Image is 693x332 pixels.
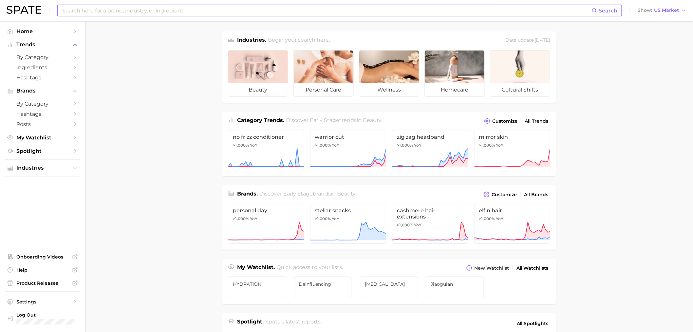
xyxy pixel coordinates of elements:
[315,216,331,221] span: >1,000%
[237,36,266,45] h1: Industries.
[228,130,304,170] a: no frizz conditioner>1,000% YoY
[5,252,80,262] a: Onboarding Videos
[359,83,419,96] span: wellness
[426,277,484,298] a: Jiaogulan
[228,83,288,96] span: beauty
[515,264,550,273] a: All Watchlists
[315,134,382,140] span: warrior cut
[228,277,286,298] a: HYDRATION
[359,50,419,97] a: wellness
[5,109,80,119] a: Hashtags
[5,99,80,109] a: by Category
[425,83,484,96] span: homecare
[16,148,69,154] span: Spotlight
[397,207,463,220] span: cashmere hair extensions
[517,320,549,327] span: All Spotlights
[62,5,592,16] input: Search here for a brand, industry, or ingredient
[5,297,80,307] a: Settings
[310,203,386,244] a: stellar snacks>1,000% YoY
[515,318,550,329] a: All Spotlights
[260,191,357,197] span: Discover Early Stage brands in .
[483,116,519,126] button: Customize
[5,73,80,83] a: Hashtags
[16,165,69,171] span: Industries
[490,50,550,97] a: cultural shifts
[431,281,479,287] span: Jiaogulan
[293,50,354,97] a: personal care
[16,64,69,71] span: Ingredients
[250,143,257,148] span: YoY
[397,134,463,140] span: zig zag headband
[16,101,69,107] span: by Category
[16,135,69,141] span: My Watchlist
[414,222,421,228] span: YoY
[5,26,80,36] a: Home
[228,203,304,244] a: personal day>1,000% YoY
[277,263,343,273] h2: Quick access to your lists.
[523,117,550,126] a: All Trends
[654,9,679,12] span: US Market
[294,277,352,298] a: Deinfluencing
[392,130,468,170] a: zig zag headband>1,000% YoY
[237,117,284,123] span: Category Trends .
[16,299,69,305] span: Settings
[233,207,299,214] span: personal day
[5,310,80,327] a: Log out. Currently logged in with e-mail lauren.alexander@emersongroup.com.
[392,203,468,244] a: cashmere hair extensions>1,000% YoY
[492,118,517,124] span: Customize
[5,265,80,275] a: Help
[237,318,264,329] h1: Spotlight.
[479,134,546,140] span: mirror skin
[496,216,504,221] span: YoY
[250,216,257,221] span: YoY
[16,28,69,34] span: Home
[233,216,249,221] span: >1,000%
[16,111,69,117] span: Hashtags
[237,191,258,197] span: Brands .
[363,117,382,123] span: beauty
[397,143,413,148] span: >1,000%
[479,207,546,214] span: elfin hair
[286,117,383,123] span: Discover Early Stage trends in .
[5,278,80,288] a: Product Releases
[638,9,652,12] span: Show
[294,83,353,96] span: personal care
[516,265,549,271] span: All Watchlists
[397,222,413,227] span: >1,000%
[16,42,69,48] span: Trends
[474,265,509,271] span: New Watchlist
[360,277,418,298] a: [MEDICAL_DATA]
[465,263,511,273] button: New Watchlist
[315,143,331,148] span: >1,000%
[16,254,69,260] span: Onboarding Videos
[5,133,80,143] a: My Watchlist
[5,62,80,73] a: Ingredients
[16,267,69,273] span: Help
[16,88,69,94] span: Brands
[474,130,551,170] a: mirror skin>1,000% YoY
[228,50,288,97] a: beauty
[414,143,421,148] span: YoY
[7,6,41,14] img: SPATE
[16,280,69,286] span: Product Releases
[490,83,550,96] span: cultural shifts
[479,216,495,221] span: >1,000%
[5,146,80,156] a: Spotlight
[16,54,69,60] span: by Category
[310,130,386,170] a: warrior cut>1,000% YoY
[482,190,518,199] button: Customize
[424,50,485,97] a: homecare
[496,143,504,148] span: YoY
[315,207,382,214] span: stellar snacks
[233,281,281,287] span: HYDRATION
[492,192,517,197] span: Customize
[268,36,330,45] h2: Begin your search here.
[5,40,80,50] button: Trends
[5,163,80,173] button: Industries
[474,203,551,244] a: elfin hair>1,000% YoY
[479,143,495,148] span: >1,000%
[237,263,275,273] h1: My Watchlist.
[5,119,80,129] a: Posts
[332,216,340,221] span: YoY
[636,6,688,15] button: ShowUS Market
